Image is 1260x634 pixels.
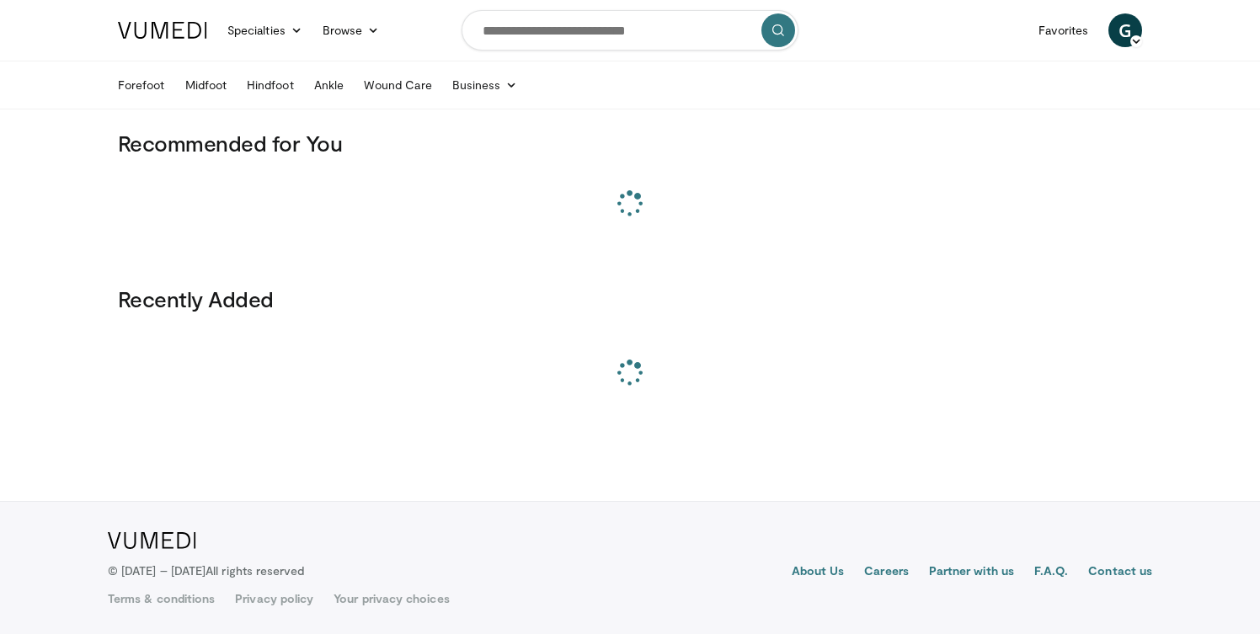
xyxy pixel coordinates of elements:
a: Browse [312,13,390,47]
a: Careers [864,562,909,583]
a: Business [442,68,528,102]
a: Privacy policy [235,590,313,607]
a: Favorites [1028,13,1098,47]
p: © [DATE] – [DATE] [108,562,305,579]
a: Specialties [217,13,312,47]
img: VuMedi Logo [108,532,196,549]
a: Forefoot [108,68,175,102]
h3: Recently Added [118,285,1142,312]
a: Your privacy choices [334,590,449,607]
a: Partner with us [929,562,1014,583]
a: F.A.Q. [1034,562,1068,583]
a: Wound Care [354,68,442,102]
a: Contact us [1088,562,1152,583]
span: All rights reserved [206,563,304,578]
a: About Us [792,562,845,583]
a: G [1108,13,1142,47]
h3: Recommended for You [118,130,1142,157]
a: Midfoot [175,68,238,102]
a: Ankle [304,68,354,102]
a: Hindfoot [237,68,304,102]
img: VuMedi Logo [118,22,207,39]
a: Terms & conditions [108,590,215,607]
input: Search topics, interventions [462,10,798,51]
